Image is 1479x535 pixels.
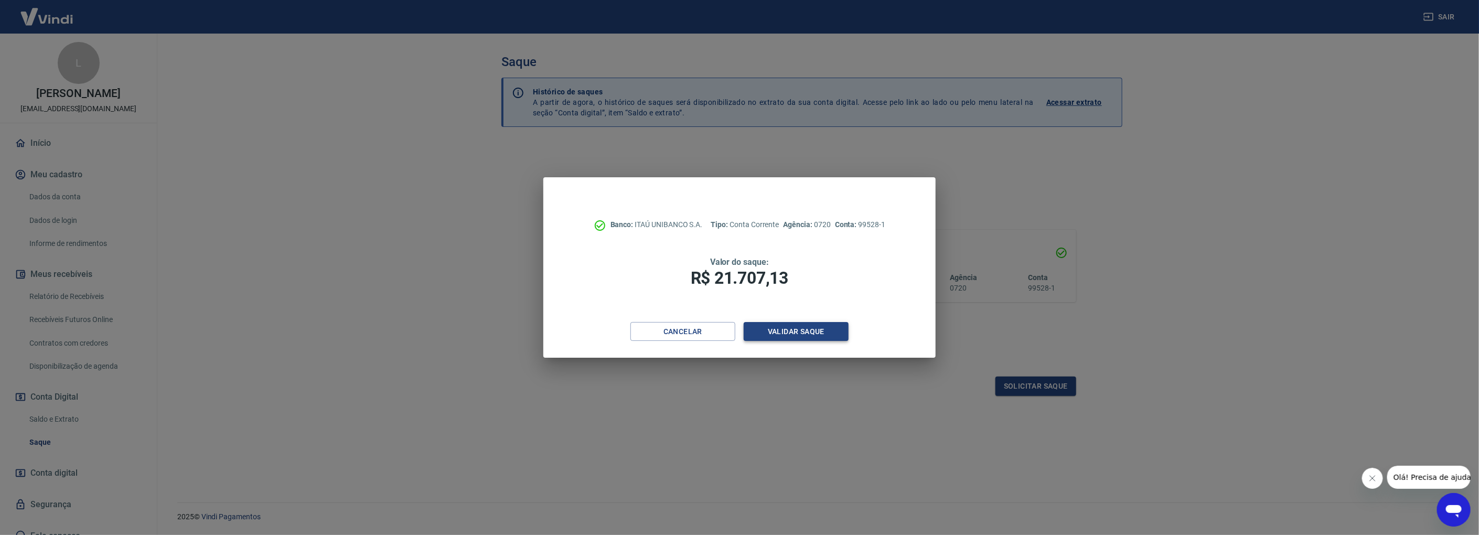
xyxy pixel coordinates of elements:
[710,257,769,267] span: Valor do saque:
[1362,468,1383,489] iframe: Fechar mensagem
[610,219,703,230] p: ITAÚ UNIBANCO S.A.
[784,219,831,230] p: 0720
[711,219,779,230] p: Conta Corrente
[691,268,788,288] span: R$ 21.707,13
[1437,493,1471,527] iframe: Botão para abrir a janela de mensagens
[1387,466,1471,489] iframe: Mensagem da empresa
[744,322,849,341] button: Validar saque
[630,322,735,341] button: Cancelar
[6,7,88,16] span: Olá! Precisa de ajuda?
[711,220,730,229] span: Tipo:
[610,220,635,229] span: Banco:
[835,219,885,230] p: 99528-1
[835,220,859,229] span: Conta:
[784,220,814,229] span: Agência:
